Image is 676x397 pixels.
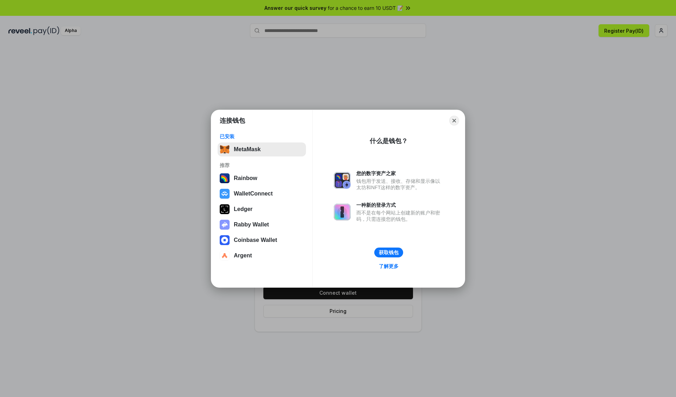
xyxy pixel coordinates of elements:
[334,172,351,189] img: svg+xml,%3Csvg%20xmlns%3D%22http%3A%2F%2Fwww.w3.org%2F2000%2Fsvg%22%20fill%3D%22none%22%20viewBox...
[234,175,257,181] div: Rainbow
[218,171,306,185] button: Rainbow
[220,220,230,230] img: svg+xml,%3Csvg%20xmlns%3D%22http%3A%2F%2Fwww.w3.org%2F2000%2Fsvg%22%20fill%3D%22none%22%20viewBox...
[218,249,306,263] button: Argent
[379,263,399,269] div: 了解更多
[220,133,304,140] div: 已安装
[218,202,306,216] button: Ledger
[356,210,444,222] div: 而不是在每个网站上创建新的账户和密码，只需连接您的钱包。
[220,251,230,261] img: svg+xml,%3Csvg%20width%3D%2228%22%20height%3D%2228%22%20viewBox%3D%220%200%2028%2028%22%20fill%3D...
[220,116,245,125] h1: 连接钱包
[375,262,403,271] a: 了解更多
[356,178,444,191] div: 钱包用于发送、接收、存储和显示像以太坊和NFT这样的数字资产。
[218,187,306,201] button: WalletConnect
[334,204,351,220] img: svg+xml,%3Csvg%20xmlns%3D%22http%3A%2F%2Fwww.w3.org%2F2000%2Fsvg%22%20fill%3D%22none%22%20viewBox...
[218,142,306,156] button: MetaMask
[220,189,230,199] img: svg+xml,%3Csvg%20width%3D%2228%22%20height%3D%2228%22%20viewBox%3D%220%200%2028%2028%22%20fill%3D...
[220,204,230,214] img: svg+xml,%3Csvg%20xmlns%3D%22http%3A%2F%2Fwww.w3.org%2F2000%2Fsvg%22%20width%3D%2228%22%20height%3...
[220,235,230,245] img: svg+xml,%3Csvg%20width%3D%2228%22%20height%3D%2228%22%20viewBox%3D%220%200%2028%2028%22%20fill%3D...
[234,146,261,153] div: MetaMask
[374,248,403,257] button: 获取钱包
[218,218,306,232] button: Rabby Wallet
[234,206,252,212] div: Ledger
[220,162,304,168] div: 推荐
[218,233,306,247] button: Coinbase Wallet
[220,145,230,154] img: svg+xml,%3Csvg%20fill%3D%22none%22%20height%3D%2233%22%20viewBox%3D%220%200%2035%2033%22%20width%...
[234,237,277,243] div: Coinbase Wallet
[220,173,230,183] img: svg+xml,%3Csvg%20width%3D%22120%22%20height%3D%22120%22%20viewBox%3D%220%200%20120%20120%22%20fil...
[356,202,444,208] div: 一种新的登录方式
[356,170,444,177] div: 您的数字资产之家
[234,222,269,228] div: Rabby Wallet
[449,116,459,126] button: Close
[370,137,408,145] div: 什么是钱包？
[234,252,252,259] div: Argent
[379,249,399,256] div: 获取钱包
[234,191,273,197] div: WalletConnect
